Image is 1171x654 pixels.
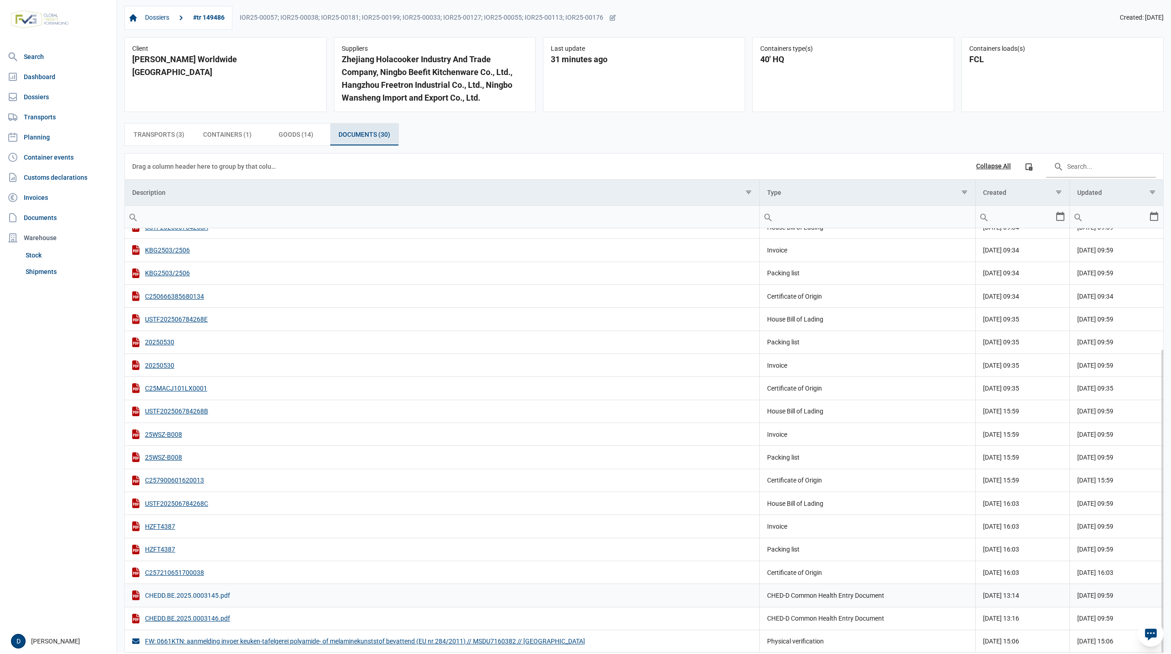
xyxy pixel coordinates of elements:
[759,377,975,400] td: Certificate of Origin
[1077,592,1113,599] span: [DATE] 09:59
[1077,224,1113,231] span: [DATE] 09:59
[1077,338,1113,346] span: [DATE] 09:59
[759,400,975,423] td: House Bill of Lading
[976,206,1055,228] input: Filter cell
[745,189,752,196] span: Show filter options for column 'Description'
[1120,14,1164,22] span: Created: [DATE]
[759,469,975,492] td: Certificate of Origin
[1077,477,1113,484] span: [DATE] 15:59
[551,45,737,53] div: Last update
[4,48,113,66] a: Search
[983,615,1019,622] span: [DATE] 13:16
[760,53,947,66] div: 40' HQ
[132,452,752,462] div: 25WSZ-B008
[1077,189,1102,196] div: Updated
[975,205,1069,228] td: Filter cell
[132,614,752,623] div: CHEDD.BE.2025.0003146.pdf
[767,189,781,196] div: Type
[338,129,390,140] span: Documents (30)
[759,308,975,331] td: House Bill of Lading
[759,492,975,515] td: House Bill of Lading
[342,53,528,104] div: Zhejiang Holacooker Industry And Trade Company, Ningbo Beefit Kitchenware Co., Ltd., Hangzhou Fre...
[11,634,26,649] button: D
[132,521,752,531] div: HZFT4387
[975,180,1069,206] td: Column Created
[983,638,1019,645] span: [DATE] 15:06
[759,354,975,376] td: Invoice
[1077,638,1113,645] span: [DATE] 15:06
[983,316,1019,323] span: [DATE] 09:35
[983,362,1019,369] span: [DATE] 09:35
[1070,206,1086,228] div: Search box
[983,523,1019,530] span: [DATE] 16:03
[4,68,113,86] a: Dashboard
[132,268,752,278] div: KBG2503/2506
[4,209,113,227] a: Documents
[22,247,113,263] a: Stock
[132,476,752,485] div: C257900601620013
[759,446,975,469] td: Packing list
[132,291,752,301] div: C250666385680134
[11,634,111,649] div: [PERSON_NAME]
[22,263,113,280] a: Shipments
[1069,180,1163,206] td: Column Updated
[4,128,113,146] a: Planning
[759,239,975,262] td: Invoice
[759,423,975,445] td: Invoice
[759,630,975,652] td: Physical verification
[983,569,1019,576] span: [DATE] 16:03
[125,180,759,206] td: Column Description
[983,454,1019,461] span: [DATE] 15:59
[1070,206,1149,228] input: Filter cell
[1149,189,1156,196] span: Show filter options for column 'Updated'
[134,129,184,140] span: Transports (3)
[132,499,752,508] div: USTF202506784268C
[759,607,975,630] td: CHED-D Common Health Entry Document
[279,129,313,140] span: Goods (14)
[132,407,752,416] div: USTF202506784268B
[1077,615,1113,622] span: [DATE] 09:59
[1077,362,1113,369] span: [DATE] 09:59
[4,108,113,126] a: Transports
[983,293,1019,300] span: [DATE] 09:34
[240,14,616,22] div: IOR25-00057; IOR25-00038; IOR25-00181; IOR25-00199; IOR25-00033; IOR25-00127; IOR25-00055; IOR25-...
[132,360,752,370] div: 20250530
[760,206,975,228] input: Filter cell
[342,45,528,53] div: Suppliers
[132,637,752,646] div: FW: 0661KTN: aanmelding invoer keuken-tafelgerei polyamide- of melaminekunststof bevattend (EU nr...
[1077,431,1113,438] span: [DATE] 09:59
[983,500,1019,507] span: [DATE] 16:03
[132,338,752,347] div: 20250530
[132,314,752,324] div: USTF202506784268E
[1077,546,1113,553] span: [DATE] 09:59
[1149,206,1160,228] div: Select
[976,162,1011,171] div: Collapse All
[759,180,975,206] td: Column Type
[125,205,759,228] td: Filter cell
[1069,205,1163,228] td: Filter cell
[4,229,113,247] div: Warehouse
[976,206,992,228] div: Search box
[1021,158,1037,175] div: Column Chooser
[132,383,752,393] div: C25MACJ101LX0001
[969,53,1156,66] div: FCL
[983,407,1019,415] span: [DATE] 15:59
[760,45,947,53] div: Containers type(s)
[132,245,752,255] div: KBG2503/2506
[132,590,752,600] div: CHEDD.BE.2025.0003145.pdf
[983,385,1019,392] span: [DATE] 09:35
[759,561,975,584] td: Certificate of Origin
[1077,269,1113,277] span: [DATE] 09:59
[1055,206,1066,228] div: Select
[760,206,776,228] div: Search box
[4,188,113,207] a: Invoices
[969,45,1156,53] div: Containers loads(s)
[551,53,737,66] div: 31 minutes ago
[132,53,319,79] div: [PERSON_NAME] Worldwide [GEOGRAPHIC_DATA]
[961,189,968,196] span: Show filter options for column 'Type'
[759,262,975,284] td: Packing list
[1077,500,1113,507] span: [DATE] 09:59
[1055,189,1062,196] span: Show filter options for column 'Created'
[983,189,1006,196] div: Created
